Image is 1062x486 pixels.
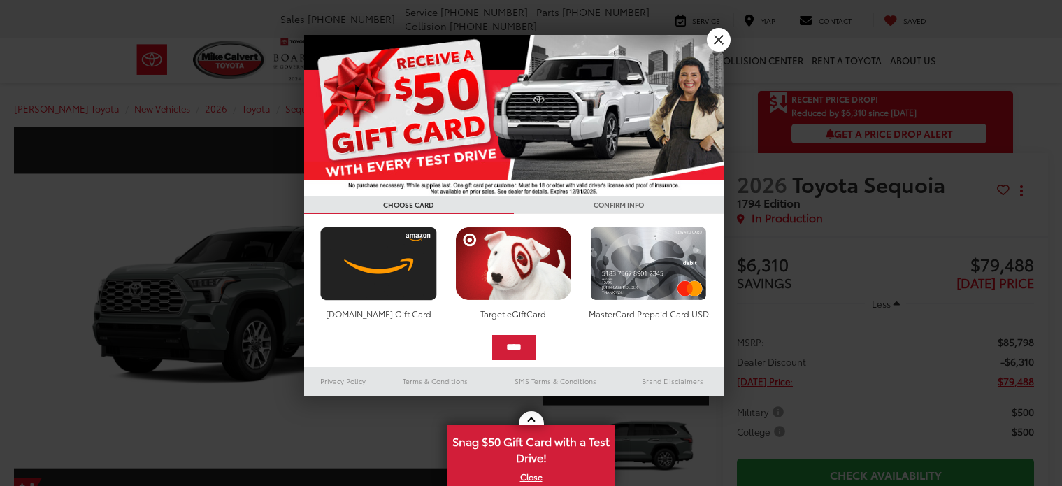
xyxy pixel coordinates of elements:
h3: CONFIRM INFO [514,196,724,214]
span: Snag $50 Gift Card with a Test Drive! [449,427,614,469]
img: 55838_top_625864.jpg [304,35,724,196]
div: [DOMAIN_NAME] Gift Card [317,308,440,320]
a: SMS Terms & Conditions [489,373,622,389]
img: amazoncard.png [317,227,440,301]
div: MasterCard Prepaid Card USD [587,308,710,320]
h3: CHOOSE CARD [304,196,514,214]
a: Brand Disclaimers [622,373,724,389]
div: Target eGiftCard [452,308,575,320]
img: targetcard.png [452,227,575,301]
img: mastercard.png [587,227,710,301]
a: Terms & Conditions [382,373,489,389]
a: Privacy Policy [304,373,382,389]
